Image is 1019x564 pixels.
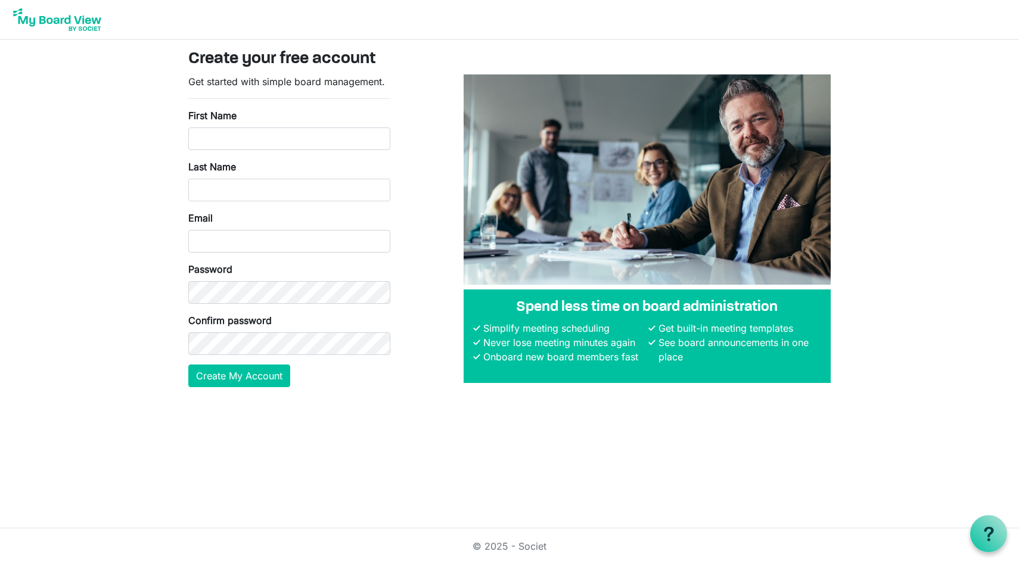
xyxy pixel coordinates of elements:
li: See board announcements in one place [655,335,821,364]
li: Never lose meeting minutes again [480,335,646,350]
li: Onboard new board members fast [480,350,646,364]
label: Last Name [188,160,236,174]
a: © 2025 - Societ [473,540,546,552]
li: Simplify meeting scheduling [480,321,646,335]
button: Create My Account [188,364,290,387]
img: A photograph of board members sitting at a table [464,74,831,285]
li: Get built-in meeting templates [655,321,821,335]
label: Email [188,211,213,225]
span: Get started with simple board management. [188,76,385,88]
h4: Spend less time on board administration [473,299,821,316]
h3: Create your free account [188,49,831,70]
label: First Name [188,108,237,123]
img: My Board View Logo [10,5,105,35]
label: Password [188,262,232,276]
label: Confirm password [188,313,272,328]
